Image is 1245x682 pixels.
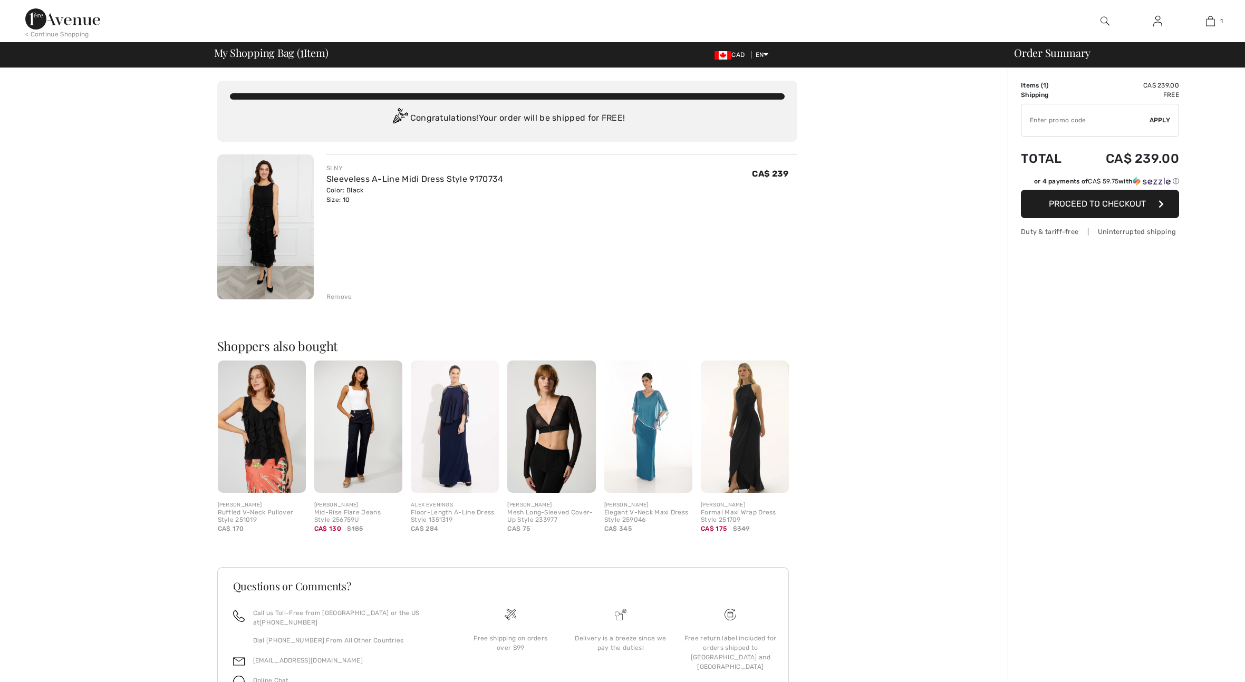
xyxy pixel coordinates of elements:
[1043,82,1046,89] span: 1
[464,634,557,652] div: Free shipping on orders over $99
[411,361,499,493] img: Floor-Length A-Line Dress Style 1351319
[1021,90,1077,100] td: Shipping
[756,51,769,59] span: EN
[1021,177,1179,190] div: or 4 payments ofCA$ 59.75withSezzle Click to learn more about Sezzle
[1077,90,1179,100] td: Free
[326,292,352,301] div: Remove
[1001,47,1239,58] div: Order Summary
[701,501,789,509] div: [PERSON_NAME]
[1021,104,1150,136] input: Promo code
[259,619,317,626] a: [PHONE_NUMBER]
[1077,81,1179,90] td: CA$ 239.00
[1206,15,1215,27] img: My Bag
[505,609,516,620] img: Free shipping on orders over $99
[733,524,750,533] span: $349
[507,361,595,493] img: Mesh Long-Sleeved Cover-Up Style 233977
[411,501,499,509] div: ALEX EVENINGS
[604,509,692,524] div: Elegant V-Neck Maxi Dress Style 259046
[1049,199,1146,209] span: Proceed to Checkout
[715,51,749,59] span: CAD
[214,47,329,58] span: My Shopping Bag ( Item)
[1220,16,1223,26] span: 1
[1101,15,1109,27] img: search the website
[1077,141,1179,177] td: CA$ 239.00
[701,525,727,532] span: CA$ 175
[25,8,100,30] img: 1ère Avenue
[1145,15,1171,28] a: Sign In
[507,501,595,509] div: [PERSON_NAME]
[1184,15,1236,27] a: 1
[218,361,306,493] img: Ruffled V-Neck Pullover Style 251019
[1021,190,1179,218] button: Proceed to Checkout
[604,525,632,532] span: CA$ 345
[1021,141,1077,177] td: Total
[752,169,788,179] span: CA$ 239
[1021,81,1077,90] td: Items ( )
[314,525,341,532] span: CA$ 130
[230,108,785,129] div: Congratulations! Your order will be shipped for FREE!
[715,51,731,60] img: Canadian Dollar
[218,501,306,509] div: [PERSON_NAME]
[1153,15,1162,27] img: My Info
[1021,227,1179,237] div: Duty & tariff-free | Uninterrupted shipping
[701,361,789,493] img: Formal Maxi Wrap Dress Style 251709
[218,525,244,532] span: CA$ 170
[604,501,692,509] div: [PERSON_NAME]
[217,339,797,352] h2: Shoppers also bought
[253,608,443,627] p: Call us Toll-Free from [GEOGRAPHIC_DATA] or the US at
[615,609,626,620] img: Delivery is a breeze since we pay the duties!
[574,634,667,652] div: Delivery is a breeze since we pay the duties!
[300,45,304,59] span: 1
[1133,177,1171,186] img: Sezzle
[314,501,402,509] div: [PERSON_NAME]
[507,509,595,524] div: Mesh Long-Sleeved Cover-Up Style 233977
[233,581,773,591] h3: Questions or Comments?
[389,108,410,129] img: Congratulation2.svg
[684,634,777,671] div: Free return label included for orders shipped to [GEOGRAPHIC_DATA] and [GEOGRAPHIC_DATA]
[411,509,499,524] div: Floor-Length A-Line Dress Style 1351319
[233,610,245,622] img: call
[1150,115,1171,125] span: Apply
[233,656,245,667] img: email
[326,174,504,184] a: Sleeveless A-Line Midi Dress Style 9170734
[326,163,504,173] div: SLNY
[253,657,363,664] a: [EMAIL_ADDRESS][DOMAIN_NAME]
[507,525,530,532] span: CA$ 75
[347,524,363,533] span: $185
[725,609,736,620] img: Free shipping on orders over $99
[25,30,89,39] div: < Continue Shopping
[314,361,402,493] img: Mid-Rise Flare Jeans Style 256759U
[604,361,692,493] img: Elegant V-Neck Maxi Dress Style 259046
[314,509,402,524] div: Mid-Rise Flare Jeans Style 256759U
[1034,177,1179,186] div: or 4 payments of with
[253,636,443,645] p: Dial [PHONE_NUMBER] From All Other Countries
[701,509,789,524] div: Formal Maxi Wrap Dress Style 251709
[326,186,504,204] div: Color: Black Size: 10
[411,525,438,532] span: CA$ 284
[218,509,306,524] div: Ruffled V-Neck Pullover Style 251019
[1088,178,1118,185] span: CA$ 59.75
[217,154,314,299] img: Sleeveless A-Line Midi Dress Style 9170734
